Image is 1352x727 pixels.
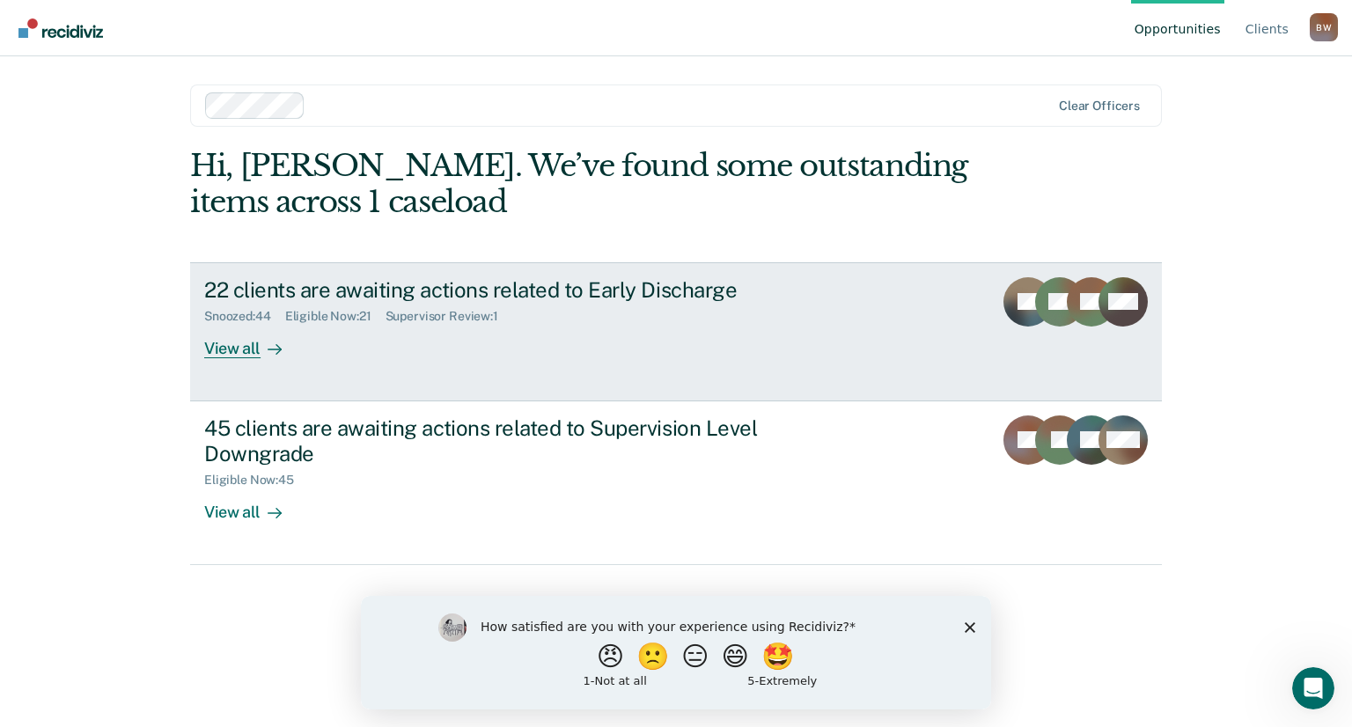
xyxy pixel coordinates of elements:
[204,415,822,466] div: 45 clients are awaiting actions related to Supervision Level Downgrade
[386,309,512,324] div: Supervisor Review : 1
[1292,667,1334,709] iframe: Intercom live chat
[204,324,303,358] div: View all
[361,596,991,709] iframe: Survey by Kim from Recidiviz
[18,18,103,38] img: Recidiviz
[1059,99,1140,114] div: Clear officers
[204,309,285,324] div: Snoozed : 44
[204,473,308,488] div: Eligible Now : 45
[1310,13,1338,41] button: Profile dropdown button
[1310,13,1338,41] div: B W
[190,148,967,220] div: Hi, [PERSON_NAME]. We’ve found some outstanding items across 1 caseload
[190,262,1162,401] a: 22 clients are awaiting actions related to Early DischargeSnoozed:44Eligible Now:21Supervisor Rev...
[204,488,303,522] div: View all
[204,277,822,303] div: 22 clients are awaiting actions related to Early Discharge
[190,401,1162,565] a: 45 clients are awaiting actions related to Supervision Level DowngradeEligible Now:45View all
[285,309,386,324] div: Eligible Now : 21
